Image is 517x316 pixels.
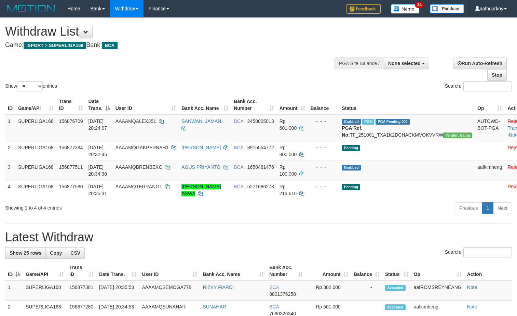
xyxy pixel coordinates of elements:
div: - - - [311,118,337,125]
span: 34 [415,2,424,8]
span: BCA [269,285,279,290]
span: 156877580 [59,184,83,189]
span: Rp 213.616 [280,184,297,196]
th: Bank Acc. Number: activate to sort column ascending [267,261,305,281]
a: Next [493,202,512,214]
a: Copy [45,247,66,259]
td: SUPERLIGA168 [15,115,56,141]
span: Copy 1650481476 to clipboard [247,164,274,170]
span: BCA [234,164,243,170]
th: Amount: activate to sort column ascending [305,261,351,281]
span: 156877384 [59,145,83,150]
span: Pending [342,145,360,151]
a: Note [467,285,477,290]
th: ID: activate to sort column descending [5,261,23,281]
span: [DATE] 20:35:31 [89,184,107,196]
select: Showentries [17,81,43,91]
td: 2 [5,141,15,161]
th: Trans ID: activate to sort column ascending [56,95,86,115]
th: Status [339,95,475,115]
span: ISPORT > SUPERLIGA168 [24,42,86,49]
h1: Withdraw List [5,25,338,38]
a: SUNAHAR [203,304,226,309]
th: User ID: activate to sort column ascending [113,95,179,115]
button: None selected [384,58,429,69]
span: CSV [70,250,80,256]
td: - [351,281,382,301]
span: Copy 8801376258 to clipboard [269,291,296,297]
span: Show 25 rows [10,250,41,256]
th: Game/API: activate to sort column ascending [15,95,56,115]
span: AAAAMQTERRANGT [115,184,162,189]
span: Copy 2450005013 to clipboard [247,118,274,124]
span: PGA Pending [376,119,410,125]
td: 156877381 [67,281,96,301]
span: Copy [50,250,62,256]
img: panduan.png [430,4,464,13]
span: AAAAMQGAKPERNAH1 [115,145,169,150]
b: PGA Ref. No: [342,125,362,138]
th: ID [5,95,15,115]
span: BCA [234,184,243,189]
th: Bank Acc. Number: activate to sort column ascending [231,95,277,115]
span: Accepted [385,304,406,310]
div: Showing 1 to 4 of 4 entries [5,202,210,211]
td: AAAAMQSEMOGA778 [139,281,200,301]
label: Search: [445,81,512,91]
td: 4 [5,180,15,200]
td: 1 [5,115,15,141]
span: Rp 601.000 [280,118,297,131]
span: [DATE] 20:34:30 [89,164,107,177]
span: Rp 800.000 [280,145,297,157]
div: PGA Site Balance / [335,58,384,69]
span: Grabbed [342,119,361,125]
a: CSV [66,247,85,259]
a: RIZKY FIARDI [203,285,234,290]
td: [DATE] 20:35:53 [96,281,139,301]
td: SUPERLIGA168 [23,281,67,301]
span: Marked by aafsoycanthlai [362,119,374,125]
a: [PERSON_NAME] [181,145,221,150]
a: [PERSON_NAME] ASWA [181,184,221,196]
th: Balance: activate to sort column ascending [351,261,382,281]
span: Copy 5271686278 to clipboard [247,184,274,189]
span: 156877511 [59,164,83,170]
span: Rp 100.000 [280,164,297,177]
span: [DATE] 20:24:07 [89,118,107,131]
img: MOTION_logo.png [5,3,57,14]
td: 3 [5,161,15,180]
a: Note [467,304,477,309]
input: Search: [463,81,512,91]
span: Accepted [385,285,406,291]
th: Status: activate to sort column ascending [382,261,411,281]
th: Game/API: activate to sort column ascending [23,261,67,281]
div: - - - [311,144,337,151]
div: - - - [311,164,337,170]
th: User ID: activate to sort column ascending [139,261,200,281]
td: aafROMSREYNEANG [411,281,464,301]
th: Balance [308,95,339,115]
td: TF_251001_TXA1K2DCHACKMVOKVVRW [339,115,475,141]
img: Feedback.jpg [346,4,381,14]
span: BCA [234,118,243,124]
img: Button%20Memo.svg [391,4,420,14]
span: Grabbed [342,165,361,170]
span: BCA [102,42,117,49]
a: Previous [455,202,482,214]
span: 156876709 [59,118,83,124]
th: Amount: activate to sort column ascending [277,95,308,115]
th: Date Trans.: activate to sort column descending [86,95,113,115]
td: Rp 302,000 [305,281,351,301]
th: Date Trans.: activate to sort column ascending [96,261,139,281]
label: Search: [445,247,512,257]
th: Bank Acc. Name: activate to sort column ascending [200,261,267,281]
span: AAAAMQALEX351 [115,118,156,124]
td: SUPERLIGA168 [15,141,56,161]
td: SUPERLIGA168 [15,180,56,200]
span: Copy 8915554772 to clipboard [247,145,274,150]
a: SANWANI JAMANI [181,118,222,124]
a: Run Auto-Refresh [453,58,507,69]
span: [DATE] 20:32:45 [89,145,107,157]
span: BCA [234,145,243,150]
th: Op: activate to sort column ascending [475,95,505,115]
